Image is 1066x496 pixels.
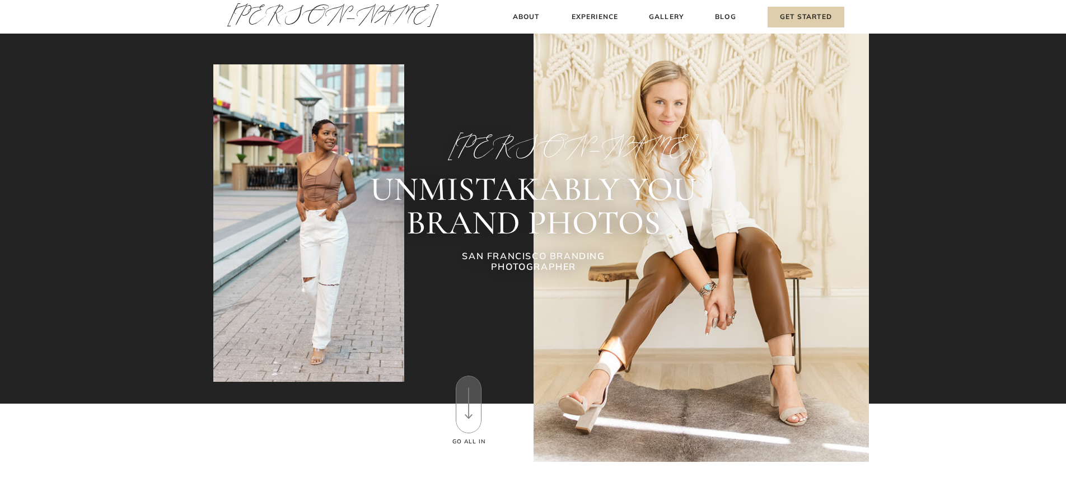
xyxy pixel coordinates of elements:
h1: SAN FRANCISCO BRANDING PHOTOGRAPHER [431,251,637,275]
a: About [509,11,543,23]
a: Experience [570,11,620,23]
h3: Go All In [451,437,487,446]
h2: [PERSON_NAME] [448,133,619,159]
a: Blog [713,11,738,23]
a: Gallery [648,11,685,23]
a: Get Started [768,7,844,27]
h2: UNMISTAKABLY YOU BRAND PHOTOS [296,172,771,240]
